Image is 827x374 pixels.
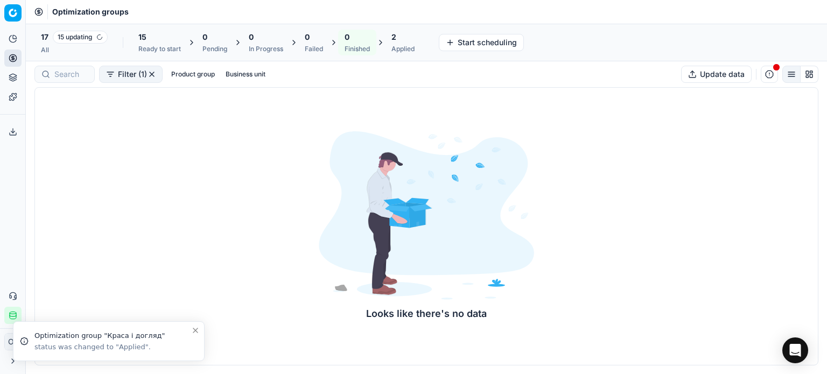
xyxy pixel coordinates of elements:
div: Applied [391,45,415,53]
nav: breadcrumb [52,6,129,17]
span: 15 updating [53,31,108,44]
div: Finished [345,45,370,53]
span: ОГ [5,334,21,350]
button: Product group [167,68,219,81]
button: Close toast [189,324,202,337]
span: 0 [345,32,349,43]
div: Pending [202,45,227,53]
div: Optimization group "Краса і догляд" [34,330,191,341]
button: ОГ [4,333,22,350]
span: 15 [138,32,146,43]
span: 0 [202,32,207,43]
div: In Progress [249,45,283,53]
span: 2 [391,32,396,43]
button: Filter (1) [99,66,163,83]
span: 0 [305,32,310,43]
div: Looks like there's no data [319,306,534,321]
span: 0 [249,32,254,43]
div: status was changed to "Applied". [34,342,191,352]
div: Failed [305,45,323,53]
div: Open Intercom Messenger [782,337,808,363]
button: Update data [681,66,752,83]
button: Business unit [221,68,270,81]
div: All [41,46,108,54]
span: 17 [41,32,48,43]
span: Optimization groups [52,6,129,17]
button: Start scheduling [439,34,524,51]
div: Ready to start [138,45,181,53]
input: Search [54,69,88,80]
